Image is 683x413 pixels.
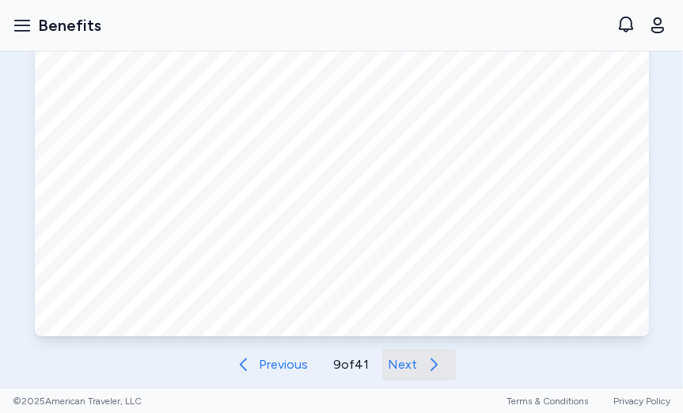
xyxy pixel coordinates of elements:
span: © 2025 American Traveler, LLC [13,395,142,407]
span: Next [389,355,418,374]
span: Benefits [38,14,101,36]
p: 9 of 41 [334,355,370,374]
button: Previous [228,349,321,381]
span: Previous [260,355,309,374]
a: Privacy Policy [613,396,670,407]
a: Terms & Conditions [507,396,588,407]
button: Benefits [6,8,108,43]
button: Next [382,349,456,381]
